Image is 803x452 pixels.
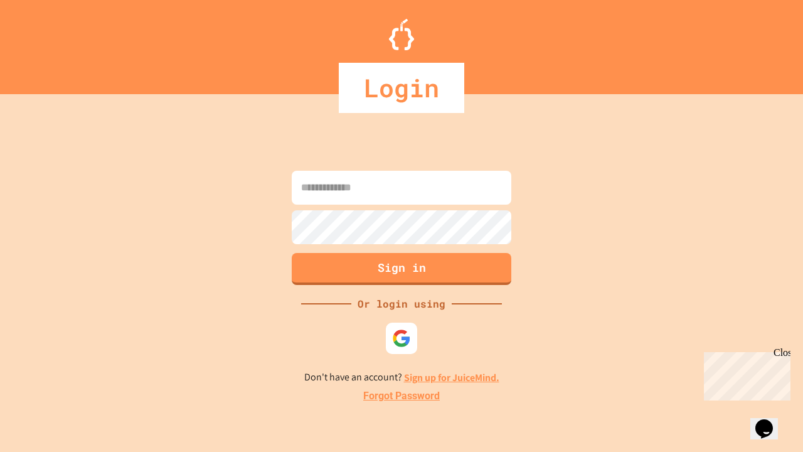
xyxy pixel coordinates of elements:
div: Chat with us now!Close [5,5,87,80]
img: google-icon.svg [392,329,411,348]
button: Sign in [292,253,511,285]
a: Forgot Password [363,389,440,404]
div: Login [339,63,464,113]
a: Sign up for JuiceMind. [404,371,499,384]
div: Or login using [351,296,452,311]
img: Logo.svg [389,19,414,50]
iframe: chat widget [750,402,790,439]
p: Don't have an account? [304,370,499,385]
iframe: chat widget [699,347,790,401]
